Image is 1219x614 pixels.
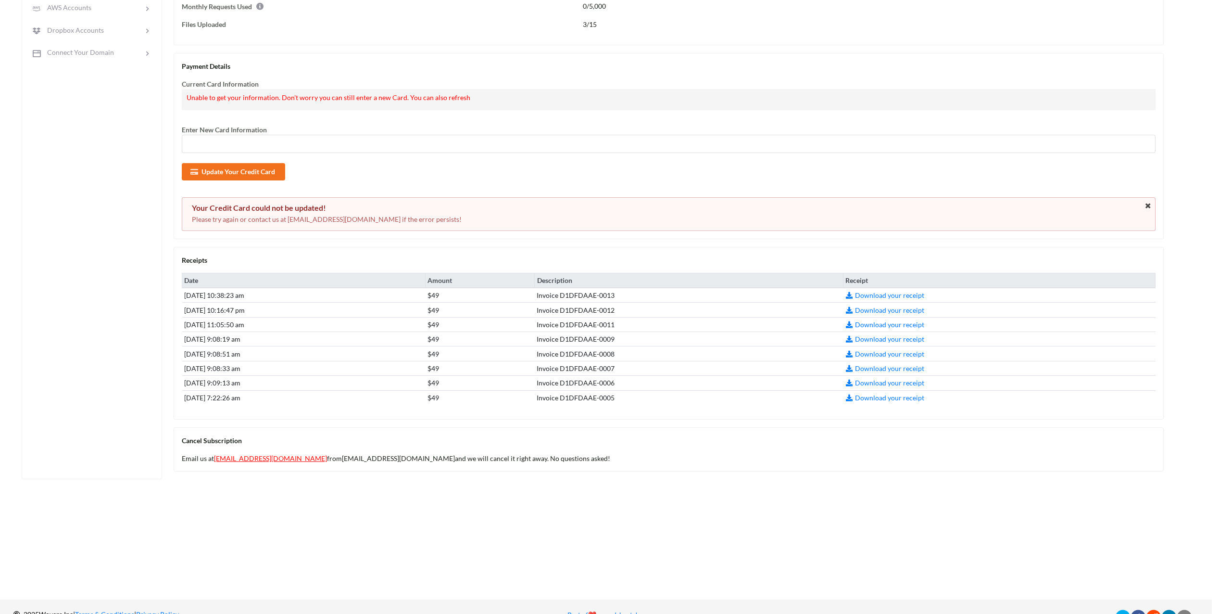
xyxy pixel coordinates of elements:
[214,454,327,462] a: [EMAIL_ADDRESS][DOMAIN_NAME]
[535,346,843,361] td: Invoice D1DFDAAE-0008
[425,376,534,390] td: $49
[41,3,91,12] span: AWS Accounts
[182,332,426,346] td: [DATE] 9:08:19 am
[845,335,924,343] a: Download your receipt
[583,20,597,28] span: 3/15
[182,453,1156,463] div: Email us at from [EMAIL_ADDRESS][DOMAIN_NAME] and we will cancel it right away. No questions asked!
[535,273,843,288] th: Description
[187,94,1151,102] h6: Unable to get your information. Don't worry you can still enter a new Card. You can also refresh
[425,390,534,405] td: $49
[535,303,843,317] td: Invoice D1DFDAAE-0012
[535,361,843,375] td: Invoice D1DFDAAE-0007
[583,2,606,10] span: 0/5,000
[535,376,843,390] td: Invoice D1DFDAAE-0006
[535,317,843,332] td: Invoice D1DFDAAE-0011
[182,317,426,332] td: [DATE] 11:05:50 am
[535,288,843,303] td: Invoice D1DFDAAE-0013
[535,390,843,405] td: Invoice D1DFDAAE-0005
[845,320,924,329] a: Download your receipt
[182,376,426,390] td: [DATE] 9:09:13 am
[41,26,104,34] span: Dropbox Accounts
[843,273,1155,288] th: Receipt
[182,361,426,375] td: [DATE] 9:08:33 am
[41,48,114,56] span: Connect Your Domain
[845,291,924,299] a: Download your receipt
[182,303,426,317] td: [DATE] 10:16:47 pm
[182,288,426,303] td: [DATE] 10:38:23 am
[425,303,534,317] td: $49
[182,436,242,445] span: Cancel Subscription
[182,390,426,405] td: [DATE] 7:22:26 am
[182,19,571,29] div: Files Uploaded
[185,140,1155,148] iframe: Secure card payment input frame
[182,79,1156,89] div: Current Card Information
[425,273,534,288] th: Amount
[182,163,285,180] button: Update Your Credit Card
[425,288,534,303] td: $49
[535,332,843,346] td: Invoice D1DFDAAE-0009
[182,273,426,288] th: Date
[845,394,924,402] a: Download your receipt
[425,332,534,346] td: $49
[182,256,207,264] span: Receipts
[845,379,924,387] a: Download your receipt
[182,62,230,70] span: Payment Details
[845,306,924,314] a: Download your receipt
[182,1,571,12] div: Monthly Requests Used
[425,361,534,375] td: $49
[425,346,534,361] td: $49
[192,203,1145,213] div: Your Credit Card could not be updated!
[182,346,426,361] td: [DATE] 9:08:51 am
[425,317,534,332] td: $49
[845,350,924,358] a: Download your receipt
[192,215,1145,224] p: Please try again or contact us at [EMAIL_ADDRESS][DOMAIN_NAME] if the error persists!
[845,364,924,372] a: Download your receipt
[182,125,1156,135] div: Enter New Card Information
